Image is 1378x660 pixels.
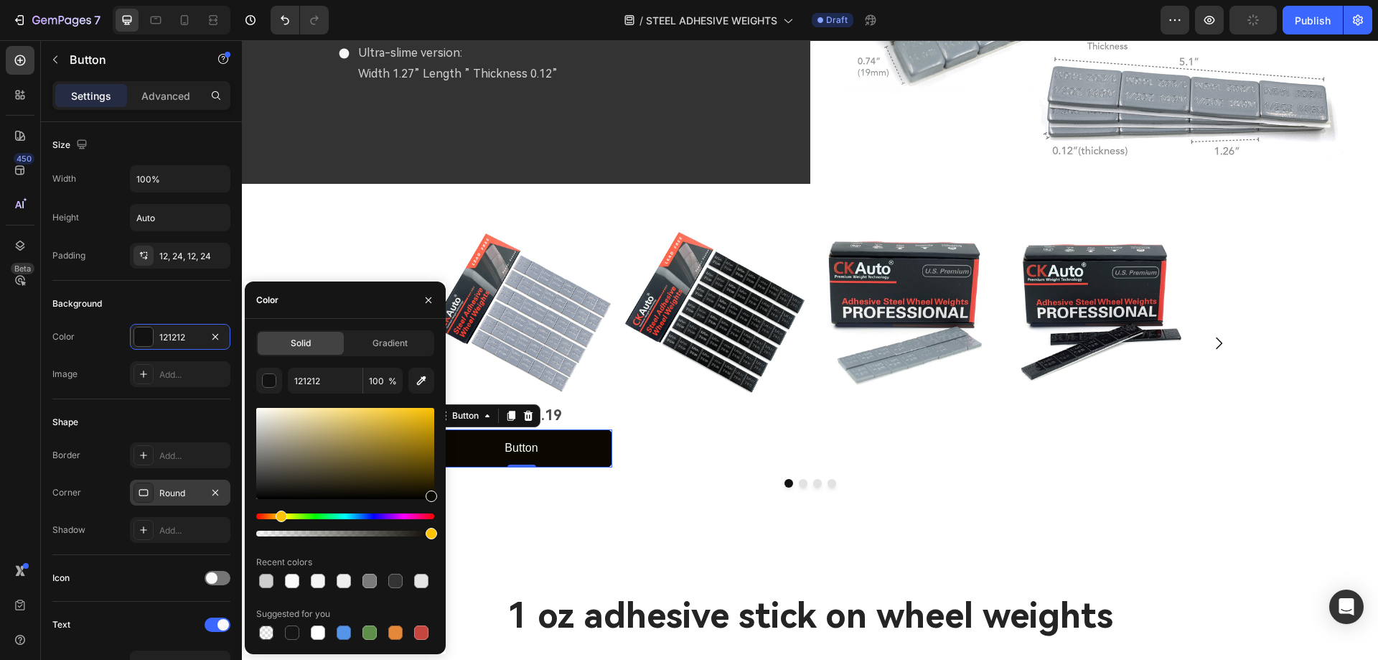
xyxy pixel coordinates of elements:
[1283,6,1343,34] button: Publish
[256,294,278,307] div: Color
[263,398,296,419] p: Button
[291,337,311,350] span: Solid
[288,368,362,394] input: Eg: FFFFFF
[131,166,230,192] input: Auto
[52,449,80,462] div: Border
[574,180,755,361] img: gempages_577401979572060899-15c57b86-d2dd-4ae5-86a4-bc344357fc26.jpg
[6,6,107,34] button: 7
[159,368,227,381] div: Add...
[52,172,76,185] div: Width
[52,572,70,585] div: Icon
[646,13,777,28] span: STEEL ADHESIVE WEIGHTS
[52,211,79,224] div: Height
[52,486,81,499] div: Corner
[639,13,643,28] span: /
[242,40,1378,660] iframe: Design area
[71,88,111,103] p: Settings
[52,416,78,429] div: Shape
[52,330,75,343] div: Color
[207,369,240,382] div: Button
[271,6,329,34] div: Undo/Redo
[256,513,434,519] div: Hue
[372,337,408,350] span: Gradient
[826,14,848,27] span: Draft
[159,250,227,263] div: 12, 24, 12, 24
[557,439,566,447] button: Dot
[52,249,85,262] div: Padding
[52,524,85,536] div: Shadow
[382,180,563,361] img: gempages_577401979572060899-17b0e8d6-0a1f-4065-9cc6-638c6632fda8.jpg
[131,205,230,231] input: Auto
[94,11,100,29] p: 7
[159,524,227,537] div: Add...
[14,153,34,164] div: 450
[70,51,192,68] p: Button
[957,283,997,323] button: Carousel Next Arrow
[52,297,102,310] div: Background
[1295,13,1331,28] div: Publish
[256,556,312,569] div: Recent colors
[571,439,580,447] button: Dot
[52,618,70,631] div: Text
[159,450,227,463] div: Add...
[388,375,397,388] span: %
[11,263,34,274] div: Beta
[52,136,90,155] div: Size
[767,180,947,361] img: gempages_577401979572060899-bcbfde6d-3b20-4f20-8b69-54daa2549b6b.jpg
[543,439,551,447] button: Dot
[159,487,201,500] div: Round
[52,368,78,381] div: Image
[159,331,201,344] div: 121212
[256,608,330,621] div: Suggested for you
[1329,590,1364,624] div: Open Intercom Messenger
[586,439,594,447] button: Dot
[141,88,190,103] p: Advanced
